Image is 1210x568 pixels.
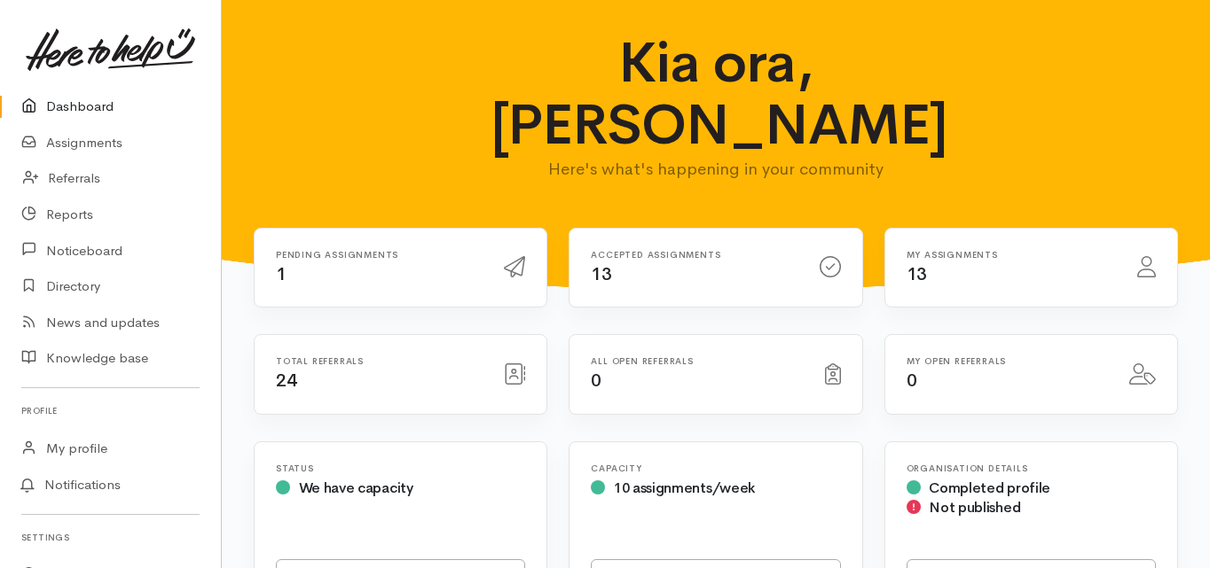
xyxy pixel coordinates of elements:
[591,463,840,473] h6: Capacity
[276,356,483,366] h6: Total referrals
[491,157,942,182] p: Here's what's happening in your community
[907,356,1108,366] h6: My open referrals
[907,463,1156,473] h6: Organisation Details
[907,263,927,285] span: 13
[929,479,1050,497] span: Completed profile
[907,370,917,392] span: 0
[21,525,200,549] h6: Settings
[276,463,525,473] h6: Status
[299,479,413,497] span: We have capacity
[491,32,942,157] h1: Kia ora, [PERSON_NAME]
[907,250,1116,260] h6: My assignments
[614,479,755,497] span: 10 assignments/week
[276,250,483,260] h6: Pending assignments
[276,370,296,392] span: 24
[591,356,803,366] h6: All open referrals
[21,399,200,423] h6: Profile
[591,370,601,392] span: 0
[276,263,287,285] span: 1
[591,263,611,285] span: 13
[591,250,797,260] h6: Accepted assignments
[929,498,1020,517] span: Not published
